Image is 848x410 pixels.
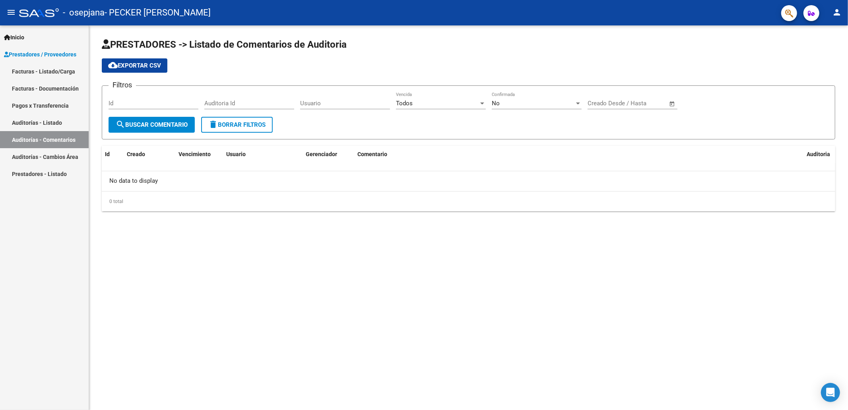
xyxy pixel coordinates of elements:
[803,146,835,163] datatable-header-cell: Auditoria
[4,50,76,59] span: Prestadores / Proveedores
[627,100,666,107] input: Fecha fin
[109,117,195,133] button: Buscar Comentario
[102,39,347,50] span: PRESTADORES -> Listado de Comentarios de Auditoria
[668,99,677,108] button: Open calendar
[208,120,218,129] mat-icon: delete
[124,146,175,163] datatable-header-cell: Creado
[226,151,246,157] span: Usuario
[821,383,840,402] div: Open Intercom Messenger
[63,4,105,21] span: - osepjana
[116,120,125,129] mat-icon: search
[105,4,211,21] span: - PECKER [PERSON_NAME]
[102,171,835,191] div: No data to display
[4,33,24,42] span: Inicio
[832,8,842,17] mat-icon: person
[357,151,387,157] span: Comentario
[6,8,16,17] mat-icon: menu
[127,151,145,157] span: Creado
[108,60,118,70] mat-icon: cloud_download
[116,121,188,128] span: Buscar Comentario
[208,121,266,128] span: Borrar Filtros
[588,100,620,107] input: Fecha inicio
[175,146,223,163] datatable-header-cell: Vencimiento
[105,151,110,157] span: Id
[109,79,136,91] h3: Filtros
[303,146,354,163] datatable-header-cell: Gerenciador
[201,117,273,133] button: Borrar Filtros
[102,146,124,163] datatable-header-cell: Id
[102,58,167,73] button: Exportar CSV
[807,151,830,157] span: Auditoria
[223,146,303,163] datatable-header-cell: Usuario
[492,100,500,107] span: No
[306,151,337,157] span: Gerenciador
[354,146,803,163] datatable-header-cell: Comentario
[102,191,835,211] div: 0 total
[396,100,413,107] span: Todos
[179,151,211,157] span: Vencimiento
[108,62,161,69] span: Exportar CSV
